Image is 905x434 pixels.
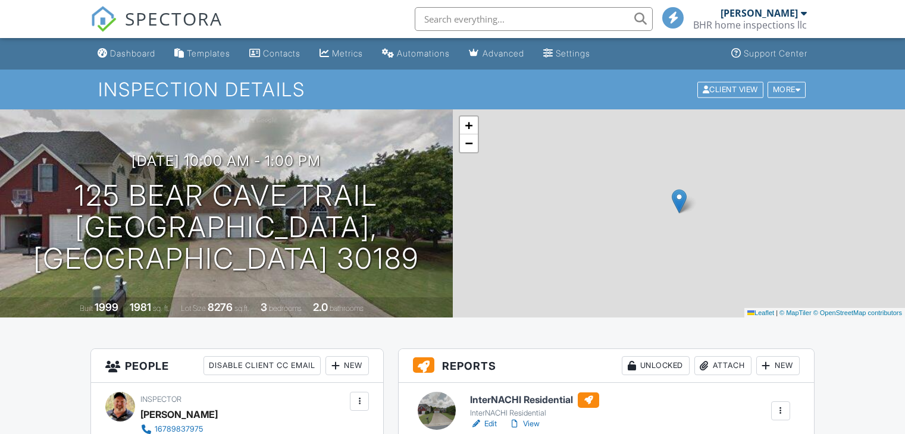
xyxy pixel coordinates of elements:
div: [PERSON_NAME] [140,405,218,423]
div: New [325,356,369,375]
a: Templates [170,43,235,65]
div: 2.0 [313,301,328,313]
span: | [776,309,778,316]
a: Zoom in [460,117,478,134]
img: The Best Home Inspection Software - Spectora [90,6,117,32]
div: Unlocked [622,356,690,375]
div: [PERSON_NAME] [721,7,798,19]
div: Metrics [332,48,363,58]
a: Support Center [726,43,812,65]
a: Settings [538,43,595,65]
span: bathrooms [330,304,364,313]
div: Dashboard [110,48,155,58]
span: − [465,136,472,150]
a: Zoom out [460,134,478,152]
a: © OpenStreetMap contributors [813,309,902,316]
a: SPECTORA [90,16,223,41]
input: Search everything... [415,7,653,31]
span: SPECTORA [125,6,223,31]
div: More [768,81,806,98]
div: 3 [261,301,267,313]
div: Automations [397,48,450,58]
a: Advanced [464,43,529,65]
span: Built [80,304,93,313]
a: Metrics [315,43,368,65]
div: Disable Client CC Email [203,356,321,375]
a: InterNACHI Residential InterNACHI Residential [470,392,599,419]
div: 16789837975 [155,424,203,434]
div: Support Center [744,48,807,58]
h3: People [91,349,383,383]
div: Settings [556,48,590,58]
div: InterNACHI Residential [470,408,599,418]
a: Client View [696,84,766,93]
div: Templates [187,48,230,58]
h3: Reports [399,349,814,383]
h6: InterNACHI Residential [470,392,599,408]
a: Contacts [245,43,305,65]
div: Client View [697,81,763,98]
div: 1981 [130,301,151,313]
div: 1999 [95,301,118,313]
span: Lot Size [181,304,206,313]
h1: 125 Bear Cave Trail [GEOGRAPHIC_DATA], [GEOGRAPHIC_DATA] 30189 [19,180,434,274]
span: + [465,118,472,133]
a: Automations (Basic) [377,43,455,65]
a: View [509,418,540,430]
div: Attach [694,356,751,375]
div: 8276 [208,301,233,313]
h3: [DATE] 10:00 am - 1:00 pm [131,153,321,169]
a: © MapTiler [779,309,812,316]
h1: Inspection Details [98,79,807,100]
span: sq.ft. [234,304,249,313]
div: New [756,356,800,375]
a: Leaflet [747,309,774,316]
a: Dashboard [93,43,160,65]
span: Inspector [140,395,181,404]
a: Edit [470,418,497,430]
span: sq. ft. [153,304,170,313]
div: Contacts [263,48,300,58]
div: Advanced [483,48,524,58]
span: bedrooms [269,304,302,313]
div: BHR home inspections llc [693,19,807,31]
img: Marker [672,189,687,213]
